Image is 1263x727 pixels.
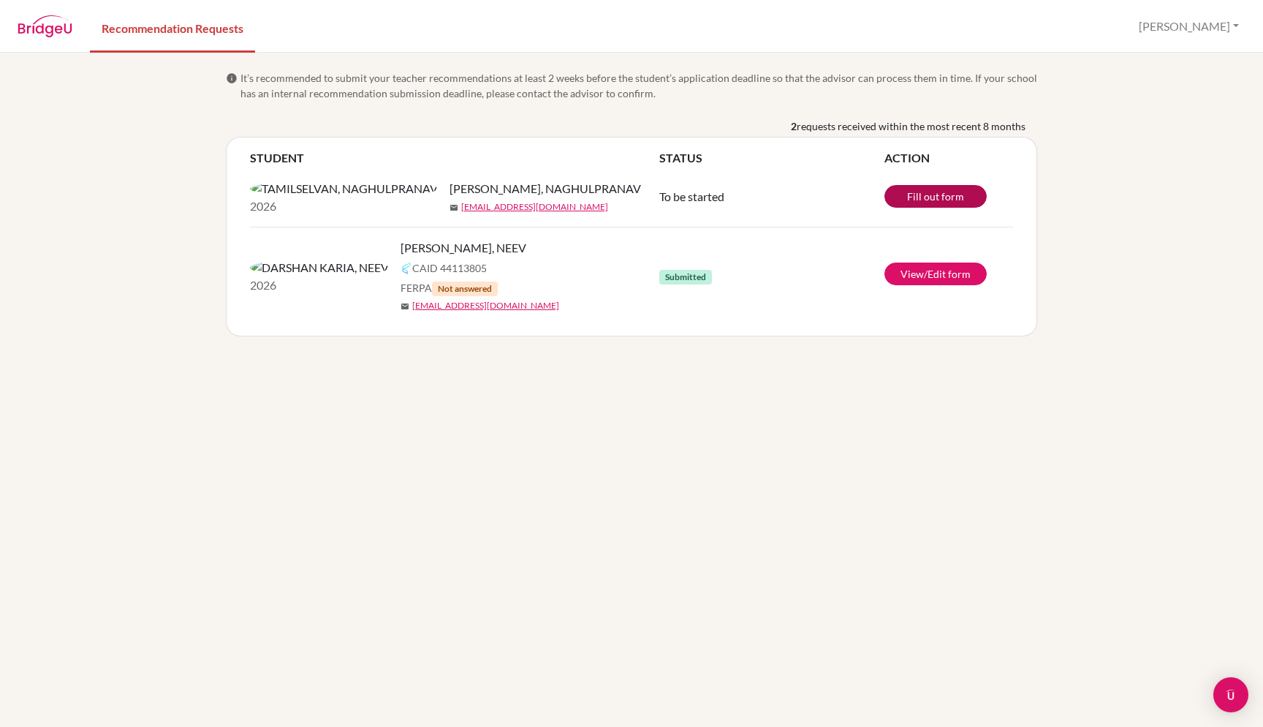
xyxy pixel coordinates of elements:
div: Open Intercom Messenger [1213,677,1248,712]
img: Common App logo [401,263,412,274]
span: To be started [659,189,724,203]
span: mail [401,302,409,311]
p: 2026 [250,197,438,215]
p: 2026 [250,276,389,294]
th: STUDENT [250,149,659,167]
span: [PERSON_NAME], NAGHULPRANAV [450,180,641,197]
th: STATUS [659,149,884,167]
span: mail [450,203,458,212]
span: CAID 44113805 [412,260,487,276]
span: info [226,72,238,84]
img: BridgeU logo [18,15,72,37]
b: 2 [791,118,797,134]
img: DARSHAN KARIA, NEEV [250,259,389,276]
img: TAMILSELVAN, NAGHULPRANAV [250,180,438,197]
span: FERPA [401,280,498,296]
a: View/Edit form [884,263,987,285]
span: Submitted [659,270,712,285]
a: Fill out form [884,185,987,208]
span: It’s recommended to submit your teacher recommendations at least 2 weeks before the student’s app... [240,70,1037,101]
span: requests received within the most recent 8 months [797,118,1025,134]
span: [PERSON_NAME], NEEV [401,239,526,257]
span: Not answered [432,282,498,296]
th: ACTION [884,149,1013,167]
a: [EMAIL_ADDRESS][DOMAIN_NAME] [412,299,559,312]
a: Recommendation Requests [90,2,255,53]
a: [EMAIL_ADDRESS][DOMAIN_NAME] [461,200,608,214]
button: [PERSON_NAME] [1132,12,1245,40]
